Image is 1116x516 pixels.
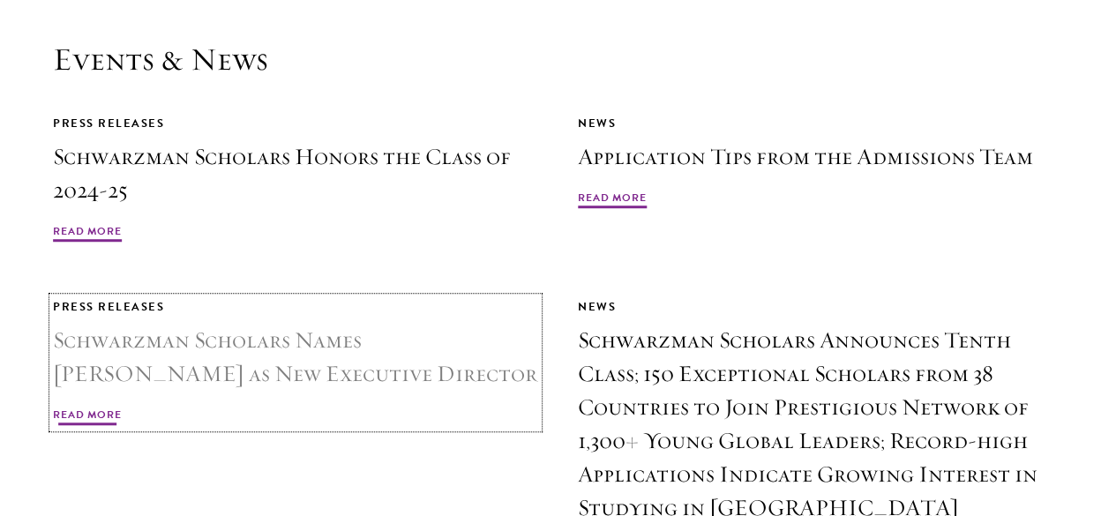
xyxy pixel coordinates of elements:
[53,407,122,428] span: Read More
[53,297,538,428] a: Press Releases Schwarzman Scholars Names [PERSON_NAME] as New Executive Director Read More
[53,114,538,244] a: Press Releases Schwarzman Scholars Honors the Class of 2024-25 Read More
[53,324,538,391] h3: Schwarzman Scholars Names [PERSON_NAME] as New Executive Director
[578,297,1063,317] div: News
[53,41,1063,79] h2: Events & News
[578,140,1063,174] h3: Application Tips from the Admissions Team
[53,297,538,317] div: Press Releases
[578,114,1063,211] a: News Application Tips from the Admissions Team Read More
[53,114,538,133] div: Press Releases
[578,114,1063,133] div: News
[53,140,538,207] h3: Schwarzman Scholars Honors the Class of 2024-25
[53,223,122,244] span: Read More
[578,190,647,211] span: Read More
